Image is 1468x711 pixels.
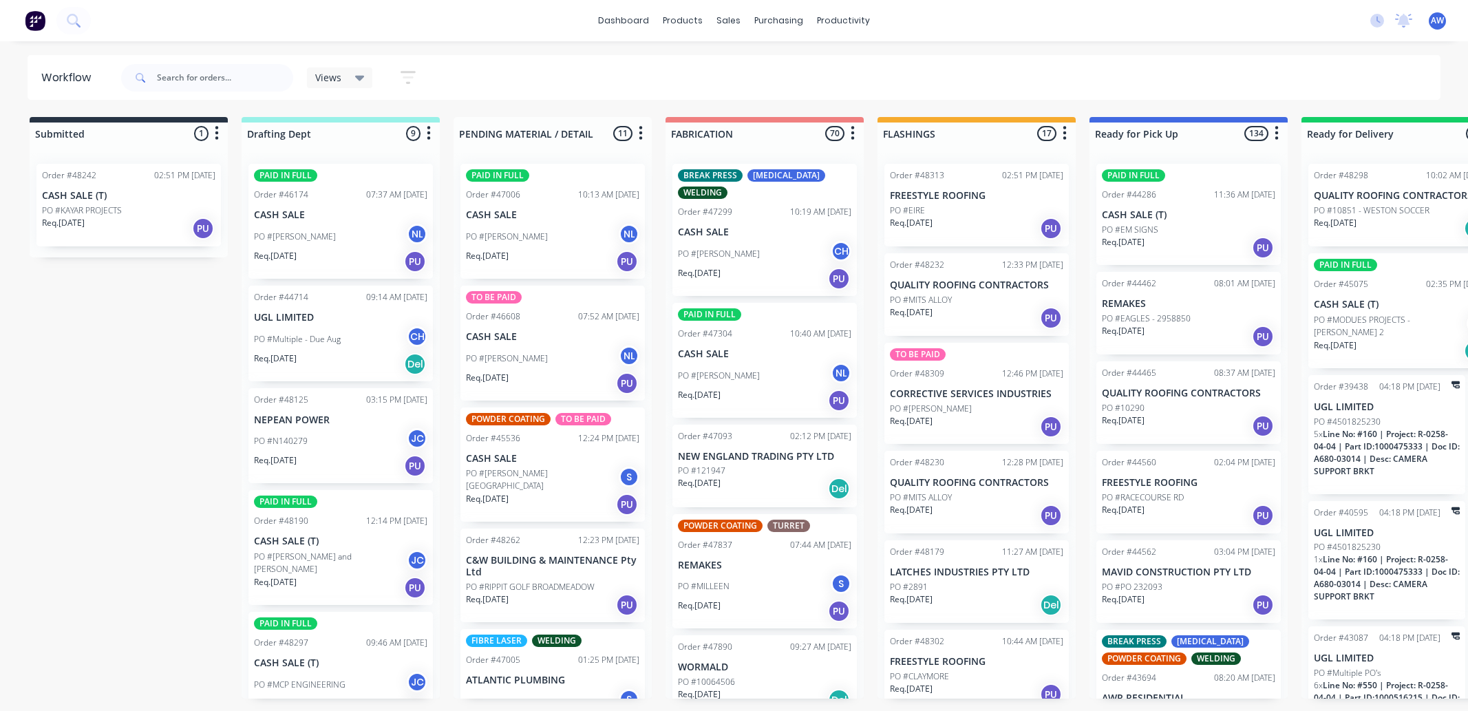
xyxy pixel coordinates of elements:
div: 03:15 PM [DATE] [366,394,427,406]
div: TO BE PAID [466,291,522,304]
p: Req. [DATE] [678,599,721,612]
p: Req. [DATE] [254,352,297,365]
p: PO #[PERSON_NAME] [890,403,972,415]
p: PO #RACECOURSE RD [1102,491,1184,504]
div: Del [828,478,850,500]
div: 08:20 AM [DATE] [1214,672,1275,684]
div: PU [1252,505,1274,527]
p: FREESTYLE ROOFING [890,190,1063,202]
div: Order #39438 [1314,381,1368,393]
p: Req. [DATE] [254,454,297,467]
div: 02:12 PM [DATE] [790,430,851,443]
a: dashboard [591,10,656,31]
p: PO #PO 232093 [1102,581,1162,593]
p: PO #[PERSON_NAME] [678,370,760,382]
p: FREESTYLE ROOFING [1102,477,1275,489]
div: Del [828,689,850,711]
div: Order #40595 [1314,507,1368,519]
div: Order #4059504:18 PM [DATE]UGL LIMITEDPO #45018252301xLine No: #160 | Project: R-0258-04-04 | Par... [1308,501,1465,620]
div: 07:44 AM [DATE] [790,539,851,551]
div: Order #48232 [890,259,944,271]
div: PAID IN FULL [254,169,317,182]
div: PAID IN FULL [254,496,317,508]
div: 09:27 AM [DATE] [790,641,851,653]
p: REMAKES [1102,298,1275,310]
p: FREESTYLE ROOFING [890,656,1063,668]
div: S [619,689,639,710]
div: PU [1040,307,1062,329]
span: Views [315,70,341,85]
div: PU [404,251,426,273]
div: Order #4446508:37 AM [DATE]QUALITY ROOFING CONTRACTORSPO #10290Req.[DATE]PU [1096,361,1281,444]
div: 12:24 PM [DATE] [578,432,639,445]
div: TO BE PAIDOrder #4660807:52 AM [DATE]CASH SALEPO #[PERSON_NAME]NLReq.[DATE]PU [460,286,645,401]
p: CASH SALE [678,348,851,360]
div: POWDER COATINGTO BE PAIDOrder #4553612:24 PM [DATE]CASH SALEPO #[PERSON_NAME][GEOGRAPHIC_DATA]SRe... [460,407,645,522]
div: S [619,467,639,487]
div: Order #47304 [678,328,732,340]
input: Search for orders... [157,64,293,92]
div: Order #48179 [890,546,944,558]
div: PAID IN FULL [678,308,741,321]
div: Order #45536 [466,432,520,445]
p: CASH SALE [466,331,639,343]
p: QUALITY ROOFING CONTRACTORS [890,477,1063,489]
div: 03:04 PM [DATE] [1214,546,1275,558]
div: PU [1252,594,1274,616]
div: 01:25 PM [DATE] [578,654,639,666]
p: REMAKES [678,560,851,571]
p: PO #EAGLES - 2958850 [1102,312,1191,325]
p: PO #Multiple PO's [1314,667,1381,679]
p: WORMALD [678,661,851,673]
div: PU [828,390,850,412]
div: Order #47837 [678,539,732,551]
p: Req. [DATE] [678,477,721,489]
div: 07:37 AM [DATE] [366,189,427,201]
div: JC [407,672,427,692]
span: Line No: #160 | Project: R-0258-04-04 | Part ID:1000475333 | Doc ID: A680-03014 | Desc: CAMERA SU... [1314,553,1460,602]
div: PAID IN FULLOrder #4617407:37 AM [DATE]CASH SALEPO #[PERSON_NAME]NLReq.[DATE]PU [248,164,433,279]
p: PO #MITS ALLOY [890,491,952,504]
div: PU [1040,683,1062,705]
div: Order #46174 [254,189,308,201]
span: 1 x [1314,553,1323,565]
div: JC [407,428,427,449]
div: NL [619,224,639,244]
div: Order #48297 [254,637,308,649]
p: UGL LIMITED [1314,652,1460,664]
span: AW [1431,14,1444,27]
p: Req. [DATE] [890,415,933,427]
div: sales [710,10,747,31]
div: Del [1040,594,1062,616]
div: Order #44714 [254,291,308,304]
p: PO #MCP ENGINEERING [254,679,345,691]
p: Req. [DATE] [678,389,721,401]
div: BREAK PRESS [678,169,743,182]
div: PU [192,217,214,240]
div: Order #4709302:12 PM [DATE]NEW ENGLAND TRADING PTY LTDPO #121947Req.[DATE]Del [672,425,857,507]
p: MAVID CONSTRUCTION PTY LTD [1102,566,1275,578]
div: 12:14 PM [DATE] [366,515,427,527]
p: Req. [DATE] [1102,504,1145,516]
p: Req. [DATE] [1314,217,1357,229]
div: Order #48298 [1314,169,1368,182]
div: PU [1040,217,1062,240]
div: 09:46 AM [DATE] [366,637,427,649]
p: PO #10290 [1102,402,1145,414]
div: PAID IN FULLOrder #4819012:14 PM [DATE]CASH SALE (T)PO #[PERSON_NAME] and [PERSON_NAME]JCReq.[DAT... [248,490,433,605]
p: Req. [DATE] [890,217,933,229]
p: PO #2891 [890,581,928,593]
div: NL [407,224,427,244]
div: TO BE PAID [890,348,946,361]
p: Req. [DATE] [890,593,933,606]
div: Order #44286 [1102,189,1156,201]
img: Factory [25,10,45,31]
p: CASH SALE (T) [42,190,215,202]
span: 5 x [1314,428,1323,440]
p: Req. [DATE] [42,217,85,229]
p: PO #4501825230 [1314,416,1381,428]
div: Order #4817911:27 AM [DATE]LATCHES INDUSTRIES PTY LTDPO #2891Req.[DATE]Del [884,540,1069,623]
div: 09:14 AM [DATE] [366,291,427,304]
p: AWR RESIDENTIAL [1102,692,1275,704]
div: PAID IN FULL [466,169,529,182]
